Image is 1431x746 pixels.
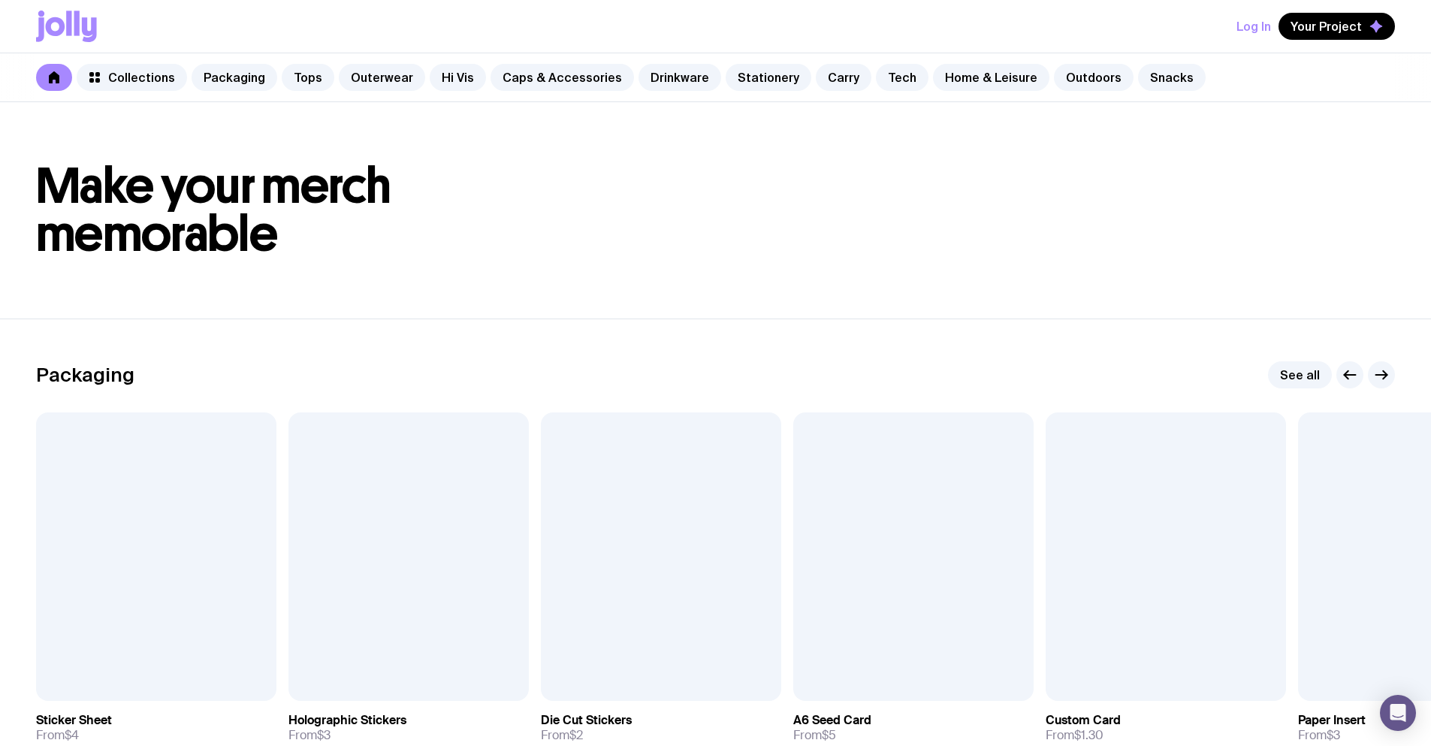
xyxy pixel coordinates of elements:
a: Tech [876,64,928,91]
div: Open Intercom Messenger [1380,695,1416,731]
a: Collections [77,64,187,91]
a: Snacks [1138,64,1206,91]
h3: Sticker Sheet [36,713,112,728]
a: Outerwear [339,64,425,91]
h3: Die Cut Stickers [541,713,632,728]
button: Log In [1236,13,1271,40]
span: $1.30 [1074,727,1103,743]
a: Stationery [726,64,811,91]
span: Collections [108,70,175,85]
a: Outdoors [1054,64,1134,91]
span: From [1046,728,1103,743]
h3: Custom Card [1046,713,1121,728]
span: $2 [569,727,583,743]
h2: Packaging [36,364,134,386]
span: From [1298,728,1340,743]
a: Hi Vis [430,64,486,91]
h3: A6 Seed Card [793,713,871,728]
span: $4 [65,727,79,743]
span: From [288,728,331,743]
span: $3 [1327,727,1340,743]
a: See all [1268,361,1332,388]
a: Tops [282,64,334,91]
a: Drinkware [639,64,721,91]
span: Make your merch memorable [36,156,391,264]
a: Caps & Accessories [491,64,634,91]
span: $3 [317,727,331,743]
span: From [36,728,79,743]
h3: Paper Insert [1298,713,1366,728]
a: Carry [816,64,871,91]
h3: Holographic Stickers [288,713,406,728]
a: Packaging [192,64,277,91]
button: Your Project [1279,13,1395,40]
a: Home & Leisure [933,64,1049,91]
span: $5 [822,727,836,743]
span: From [793,728,836,743]
span: From [541,728,583,743]
span: Your Project [1291,19,1362,34]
